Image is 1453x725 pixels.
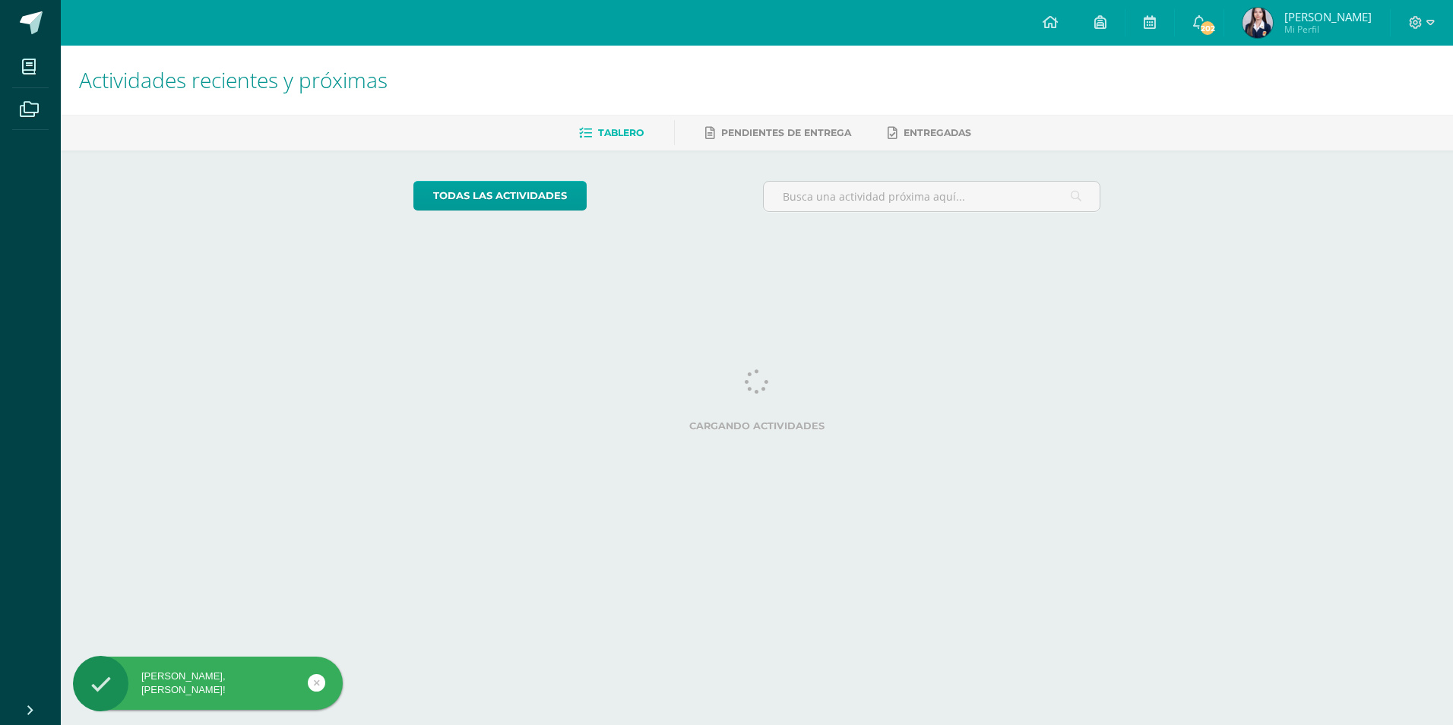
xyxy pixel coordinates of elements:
[1199,20,1216,36] span: 202
[705,121,851,145] a: Pendientes de entrega
[1284,23,1372,36] span: Mi Perfil
[888,121,971,145] a: Entregadas
[598,127,644,138] span: Tablero
[73,670,343,697] div: [PERSON_NAME], [PERSON_NAME]!
[1284,9,1372,24] span: [PERSON_NAME]
[904,127,971,138] span: Entregadas
[764,182,1100,211] input: Busca una actividad próxima aquí...
[413,420,1101,432] label: Cargando actividades
[79,65,388,94] span: Actividades recientes y próximas
[579,121,644,145] a: Tablero
[413,181,587,211] a: todas las Actividades
[1242,8,1273,38] img: 48ad70ef3cc6de579971492ace5e68a2.png
[721,127,851,138] span: Pendientes de entrega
